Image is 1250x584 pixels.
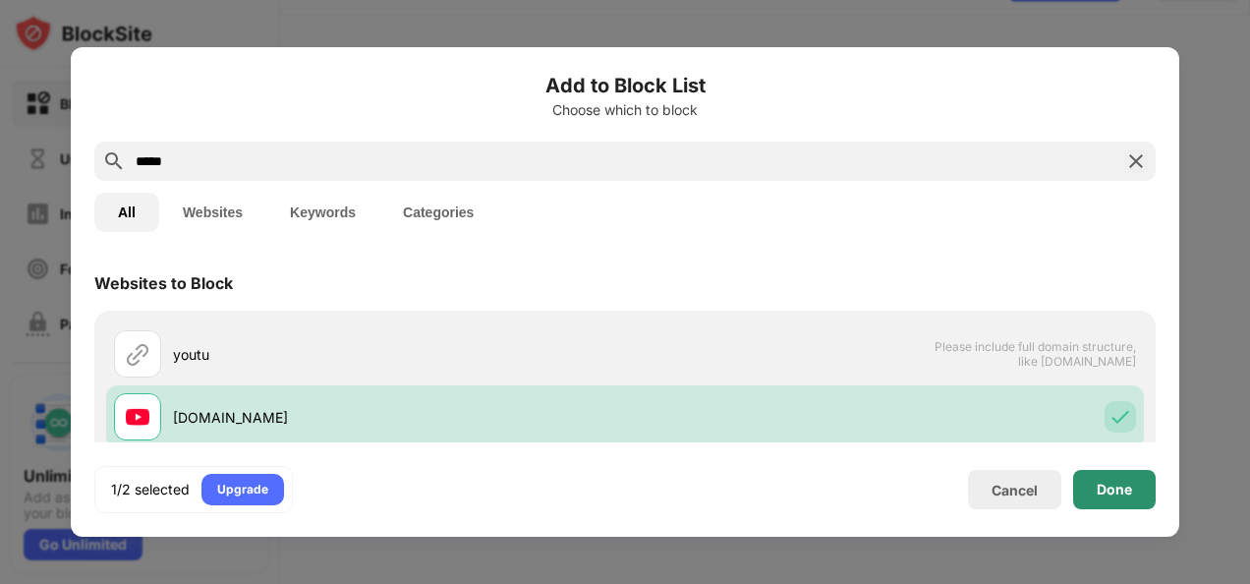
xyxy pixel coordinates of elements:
div: Upgrade [217,480,268,499]
div: Cancel [992,482,1038,498]
img: search-close [1124,149,1148,173]
div: [DOMAIN_NAME] [173,407,625,428]
h6: Add to Block List [94,71,1156,100]
div: youtu [173,344,625,365]
div: Choose which to block [94,102,1156,118]
img: search.svg [102,149,126,173]
span: Please include full domain structure, like [DOMAIN_NAME] [934,339,1136,369]
img: favicons [126,405,149,429]
button: Keywords [266,193,379,232]
button: Categories [379,193,497,232]
button: All [94,193,159,232]
button: Websites [159,193,266,232]
div: 1/2 selected [111,480,190,499]
img: url.svg [126,342,149,366]
div: Done [1097,482,1132,497]
div: Websites to Block [94,273,233,293]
